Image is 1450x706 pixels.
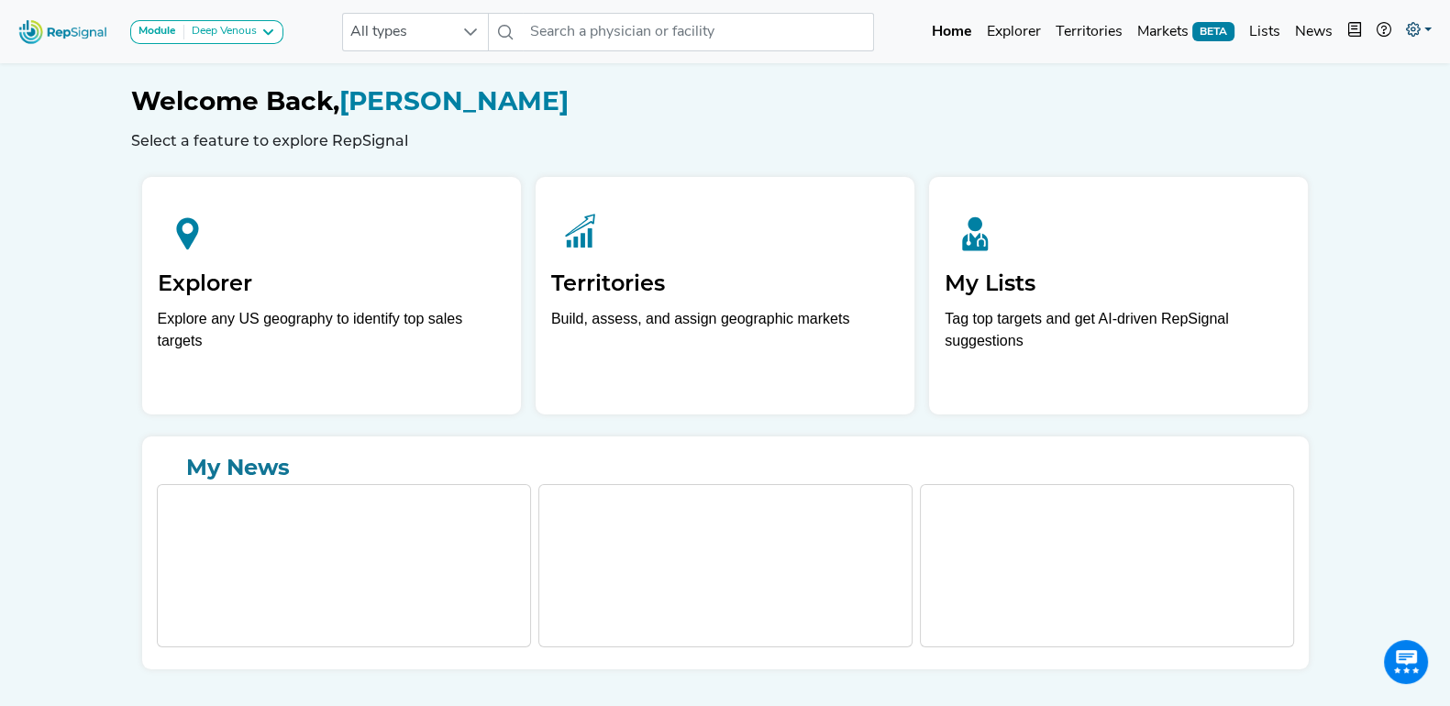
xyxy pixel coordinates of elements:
[1340,14,1369,50] button: Intel Book
[1048,14,1130,50] a: Territories
[131,86,1320,117] h1: [PERSON_NAME]
[945,308,1292,362] p: Tag top targets and get AI-driven RepSignal suggestions
[1288,14,1340,50] a: News
[158,270,505,297] h2: Explorer
[131,132,1320,149] h6: Select a feature to explore RepSignal
[157,451,1294,484] a: My News
[551,308,899,362] p: Build, assess, and assign geographic markets
[980,14,1048,50] a: Explorer
[929,177,1308,414] a: My ListsTag top targets and get AI-driven RepSignal suggestions
[536,177,914,414] a: TerritoriesBuild, assess, and assign geographic markets
[523,13,873,51] input: Search a physician or facility
[1192,22,1234,40] span: BETA
[1242,14,1288,50] a: Lists
[131,85,339,116] span: Welcome Back,
[142,177,521,414] a: ExplorerExplore any US geography to identify top sales targets
[924,14,980,50] a: Home
[945,270,1292,297] h2: My Lists
[158,308,505,352] div: Explore any US geography to identify top sales targets
[1130,14,1242,50] a: MarketsBETA
[138,26,176,37] strong: Module
[130,20,283,44] button: ModuleDeep Venous
[343,14,453,50] span: All types
[184,25,257,39] div: Deep Venous
[551,270,899,297] h2: Territories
